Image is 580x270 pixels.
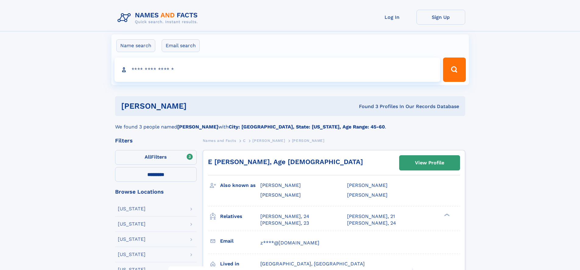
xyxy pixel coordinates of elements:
[443,213,450,217] div: ❯
[145,154,151,160] span: All
[220,180,260,191] h3: Also known as
[118,206,146,211] div: [US_STATE]
[118,222,146,226] div: [US_STATE]
[115,138,197,143] div: Filters
[399,156,460,170] a: View Profile
[115,189,197,195] div: Browse Locations
[121,102,273,110] h1: [PERSON_NAME]
[220,211,260,222] h3: Relatives
[347,192,388,198] span: [PERSON_NAME]
[116,39,155,52] label: Name search
[115,116,465,131] div: We found 3 people named with .
[115,150,197,165] label: Filters
[162,39,200,52] label: Email search
[229,124,385,130] b: City: [GEOGRAPHIC_DATA], State: [US_STATE], Age Range: 45-60
[118,237,146,242] div: [US_STATE]
[260,213,309,220] a: [PERSON_NAME], 24
[260,220,309,226] a: [PERSON_NAME], 23
[203,137,236,144] a: Names and Facts
[347,182,388,188] span: [PERSON_NAME]
[260,192,301,198] span: [PERSON_NAME]
[220,259,260,269] h3: Lived in
[208,158,363,166] a: E [PERSON_NAME], Age [DEMOGRAPHIC_DATA]
[443,58,466,82] button: Search Button
[243,139,246,143] span: C
[417,10,465,25] a: Sign Up
[292,139,325,143] span: [PERSON_NAME]
[118,252,146,257] div: [US_STATE]
[415,156,444,170] div: View Profile
[115,10,203,26] img: Logo Names and Facts
[368,10,417,25] a: Log In
[177,124,218,130] b: [PERSON_NAME]
[252,139,285,143] span: [PERSON_NAME]
[220,236,260,246] h3: Email
[347,220,396,226] a: [PERSON_NAME], 24
[260,182,301,188] span: [PERSON_NAME]
[243,137,246,144] a: C
[347,213,395,220] a: [PERSON_NAME], 21
[114,58,441,82] input: search input
[260,261,365,267] span: [GEOGRAPHIC_DATA], [GEOGRAPHIC_DATA]
[252,137,285,144] a: [PERSON_NAME]
[273,103,459,110] div: Found 3 Profiles In Our Records Database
